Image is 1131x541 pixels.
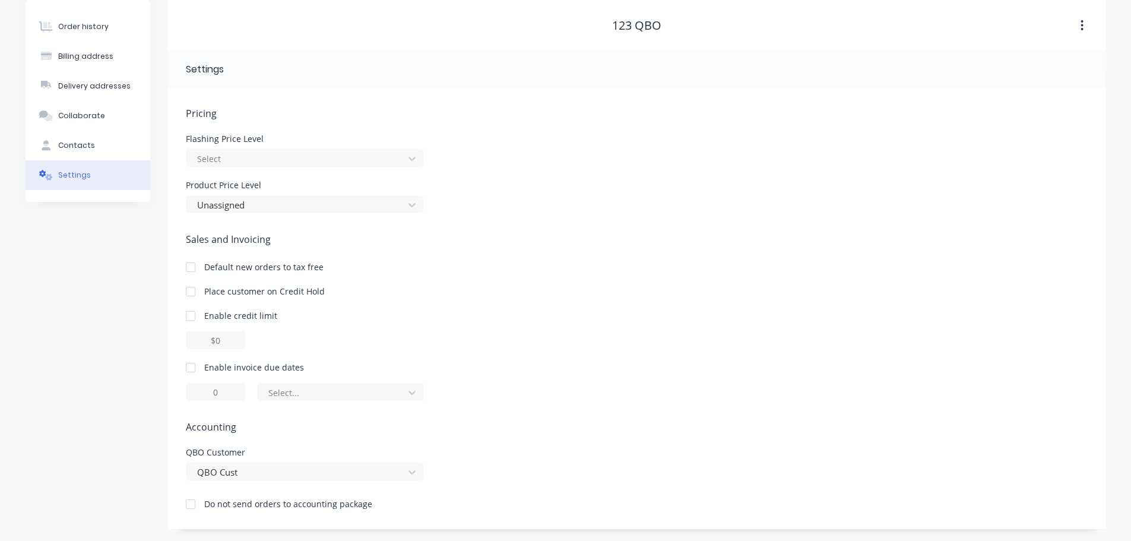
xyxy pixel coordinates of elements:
[26,101,150,131] button: Collaborate
[204,498,372,510] div: Do not send orders to accounting package
[186,232,1088,246] span: Sales and Invoicing
[26,71,150,101] button: Delivery addresses
[204,309,277,322] div: Enable credit limit
[26,131,150,160] button: Contacts
[58,140,95,151] div: Contacts
[186,420,1088,434] span: Accounting
[186,135,423,143] div: Flashing Price Level
[186,106,1088,121] span: Pricing
[186,62,224,77] div: Settings
[612,18,661,33] div: 123 QBO
[204,285,325,298] div: Place customer on Credit Hold
[26,12,150,42] button: Order history
[26,160,150,190] button: Settings
[204,261,324,273] div: Default new orders to tax free
[204,361,304,374] div: Enable invoice due dates
[58,110,105,121] div: Collaborate
[186,383,245,401] input: 0
[58,21,109,32] div: Order history
[58,170,91,181] div: Settings
[186,331,245,349] input: $0
[26,42,150,71] button: Billing address
[186,181,423,189] div: Product Price Level
[58,81,131,91] div: Delivery addresses
[58,51,113,62] div: Billing address
[186,448,423,457] div: QBO Customer
[268,387,397,399] div: Select...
